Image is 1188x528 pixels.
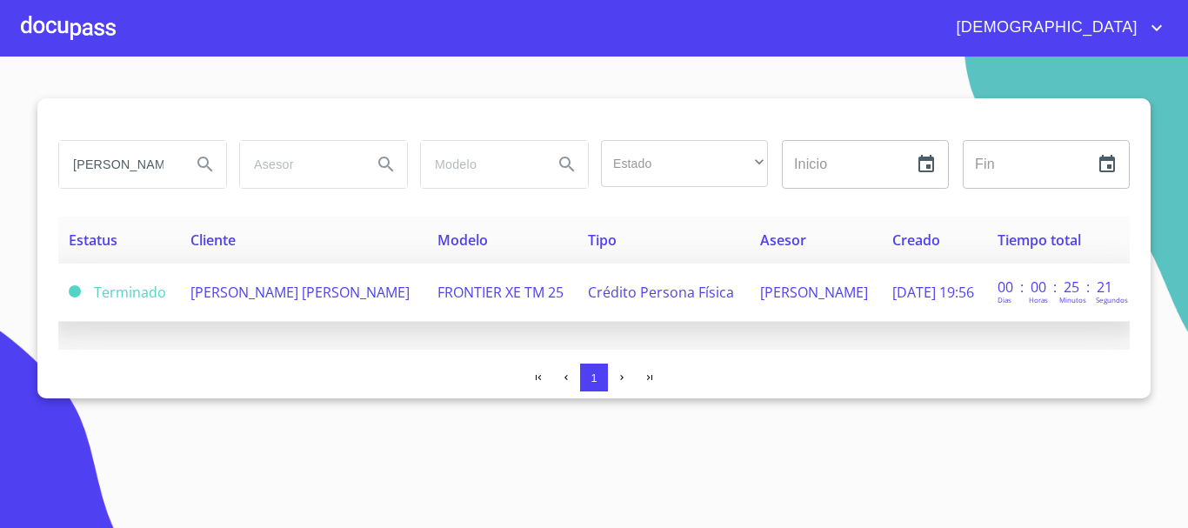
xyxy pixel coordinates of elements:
span: Estatus [69,231,117,250]
button: 1 [580,364,608,391]
button: Search [546,144,588,185]
button: account of current user [943,14,1167,42]
span: [PERSON_NAME] [760,283,868,302]
p: Minutos [1059,295,1086,304]
p: Horas [1029,295,1048,304]
span: Crédito Persona Física [588,283,734,302]
div: ​ [601,140,768,187]
p: Segundos [1096,295,1128,304]
span: Creado [892,231,940,250]
input: search [421,141,539,188]
span: Tiempo total [998,231,1081,250]
span: [PERSON_NAME] [PERSON_NAME] [190,283,410,302]
span: 1 [591,371,597,384]
span: Asesor [760,231,806,250]
input: search [59,141,177,188]
p: Dias [998,295,1011,304]
span: Terminado [94,283,166,302]
span: [DATE] 19:56 [892,283,974,302]
input: search [240,141,358,188]
span: Tipo [588,231,617,250]
p: 00 : 00 : 25 : 21 [998,277,1115,297]
button: Search [184,144,226,185]
span: FRONTIER XE TM 25 [437,283,564,302]
button: Search [365,144,407,185]
span: Cliente [190,231,236,250]
span: Modelo [437,231,488,250]
span: Terminado [69,285,81,297]
span: [DEMOGRAPHIC_DATA] [943,14,1146,42]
